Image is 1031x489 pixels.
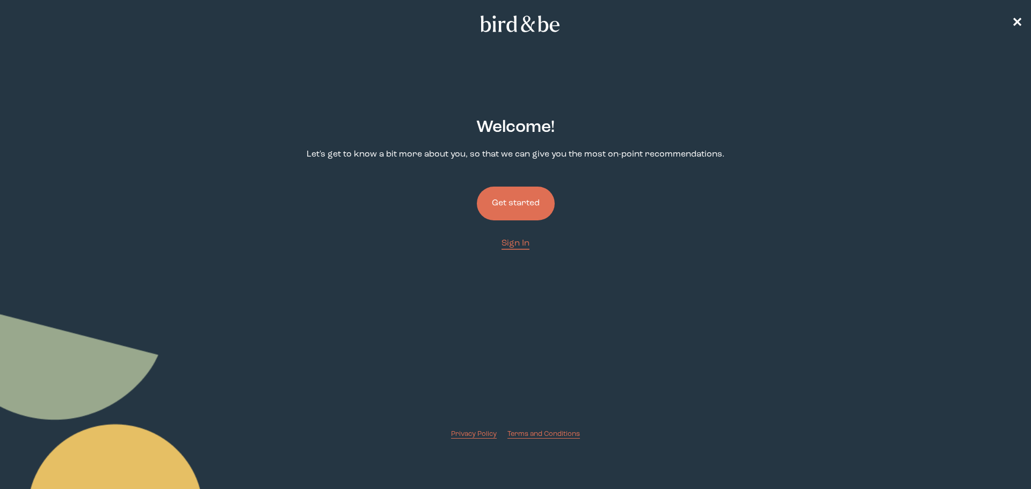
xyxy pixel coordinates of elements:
[477,187,555,220] button: Get started
[502,239,529,248] span: Sign In
[307,149,724,161] p: Let's get to know a bit more about you, so that we can give you the most on-point recommendations.
[507,431,580,438] span: Terms and Conditions
[502,238,529,250] a: Sign In
[451,429,497,439] a: Privacy Policy
[1012,14,1022,33] a: ✕
[477,169,555,238] a: Get started
[476,115,555,140] h2: Welcome !
[507,429,580,439] a: Terms and Conditions
[977,439,1020,478] iframe: Gorgias live chat messenger
[451,431,497,438] span: Privacy Policy
[1012,17,1022,30] span: ✕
